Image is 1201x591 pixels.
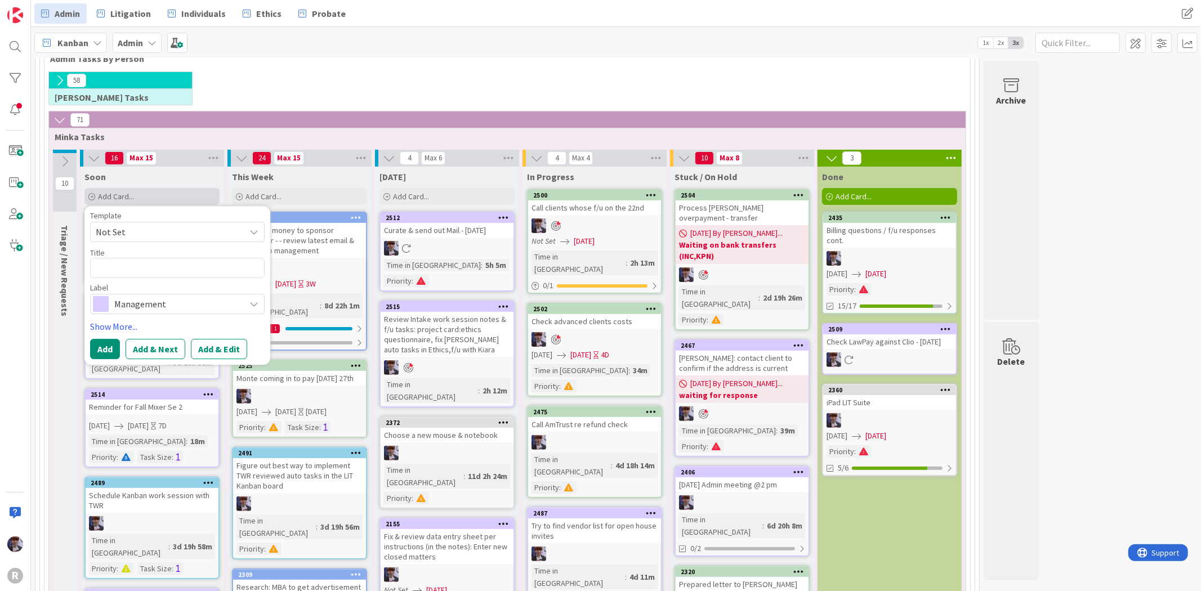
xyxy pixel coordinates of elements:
div: ML [528,547,661,561]
span: 0 / 1 [543,280,553,292]
img: ML [532,435,546,450]
div: R [7,568,23,584]
div: 2d 19h 26m [760,292,805,304]
span: Individuals [181,7,226,20]
div: 2502 [528,304,661,314]
a: 2489Schedule Kanban work session with TWRMLTime in [GEOGRAPHIC_DATA]:3d 19h 58mPriority:Task Size: [84,477,220,579]
a: 2360iPad LIT SuiteML[DATE][DATE]Priority:5/6 [822,384,957,476]
div: Time in [GEOGRAPHIC_DATA] [532,453,611,478]
a: Admin [34,3,87,24]
div: how much money to sponsor mba/osbar - - review latest email & forward to management [233,223,366,258]
span: 16 [105,151,124,165]
div: 7D [158,420,167,432]
div: Fix & review data entry sheet per instructions (in the notes): Enter new closed matters [381,529,514,564]
span: Stuck / On Hold [675,171,737,182]
div: 0/11 [233,321,366,335]
div: ML [676,495,809,510]
div: 2504Process [PERSON_NAME] overpayment - transfer [676,190,809,225]
a: 2475Call AmTrust re refund checkMLTime in [GEOGRAPHIC_DATA]:4d 18h 14mPriority: [527,406,662,498]
img: Visit kanbanzone.com [7,7,23,23]
div: 2309 [238,571,366,579]
div: 2475Call AmTrust re refund check [528,407,661,432]
span: : [412,492,413,504]
span: [DATE] By [PERSON_NAME]... [690,227,783,239]
span: : [559,481,561,494]
span: 5/6 [838,462,849,474]
span: : [854,283,856,295]
img: ML [679,267,694,282]
div: 2360 [828,386,956,394]
span: : [758,292,760,304]
div: 18m [187,435,208,447]
div: 2491Figure out best way to implement TWR reviewed auto tasks in the LIT Kanban board [233,448,366,493]
span: Add Card... [245,191,282,202]
div: [PERSON_NAME]: contact client to confirm if the address is current [676,351,809,375]
span: : [186,435,187,447]
div: Priority [532,380,559,392]
span: : [168,540,170,553]
div: Priority [827,445,854,458]
span: [DATE] [532,349,552,361]
div: 3W [306,278,316,290]
div: Priority [89,562,117,575]
div: 2309 [233,570,366,580]
a: 2525Monte coming in to pay [DATE] 27thML[DATE][DATE][DATE]Priority:Task Size: [232,360,367,438]
span: Done [822,171,843,182]
div: 2500 [528,190,661,200]
div: Task Size [137,451,172,463]
div: 2504 [681,191,809,199]
div: 2525 [238,362,366,370]
span: : [264,421,266,433]
div: Time in [GEOGRAPHIC_DATA] [384,378,478,403]
span: Minka Tasks [55,131,952,142]
span: Probate [312,7,346,20]
div: Priority [384,492,412,504]
div: Priority [89,451,117,463]
span: 10 [695,151,714,165]
span: : [481,259,483,271]
span: In Progress [527,171,574,182]
span: [DATE] [570,349,591,361]
div: Max 15 [130,155,153,161]
div: Max 4 [572,155,590,161]
div: Max 6 [425,155,442,161]
div: 2487 [528,508,661,518]
div: Check LawPay against Clio - [DATE] [823,334,956,349]
i: Not Set [532,236,556,246]
div: ML [823,251,956,266]
img: ML [89,516,104,531]
div: Priority [384,275,412,287]
div: 2155Fix & review data entry sheet per instructions (in the notes): Enter new closed matters [381,519,514,564]
div: 2509 [823,324,956,334]
div: 2435 [828,214,956,222]
div: Time in [GEOGRAPHIC_DATA] [532,565,625,589]
div: Delete [998,355,1025,368]
span: 4 [547,151,566,165]
div: Time in [GEOGRAPHIC_DATA] [236,514,316,539]
div: 2514 [86,389,218,400]
div: 2491 [233,448,366,458]
div: ML [676,267,809,282]
div: 1 [262,324,280,333]
div: Priority [679,440,707,453]
div: ML [823,413,956,428]
img: ML [827,413,841,428]
div: 2515 [386,303,514,311]
span: Triage / New Requests [59,225,70,316]
label: Title [90,248,105,258]
div: 2467 [676,341,809,351]
span: Kelly Tasks [55,92,178,103]
div: 4d 18h 14m [613,459,658,472]
span: : [762,520,764,532]
div: 3d 19h 56m [318,521,363,533]
div: 2504 [676,190,809,200]
div: 2372 [381,418,514,428]
div: Call AmTrust re refund check [528,417,661,432]
div: [DATE] Admin meeting @2 pm [676,477,809,492]
a: 2514Reminder for Fall Mixer Se 2[DATE][DATE]7DTime in [GEOGRAPHIC_DATA]:18mPriority:Task Size: [84,388,220,468]
div: 2502Check advanced clients costs [528,304,661,329]
div: Schedule Kanban work session with TWR [86,488,218,513]
a: Ethics [236,3,288,24]
span: 3 [842,151,861,165]
div: 2489 [86,478,218,488]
